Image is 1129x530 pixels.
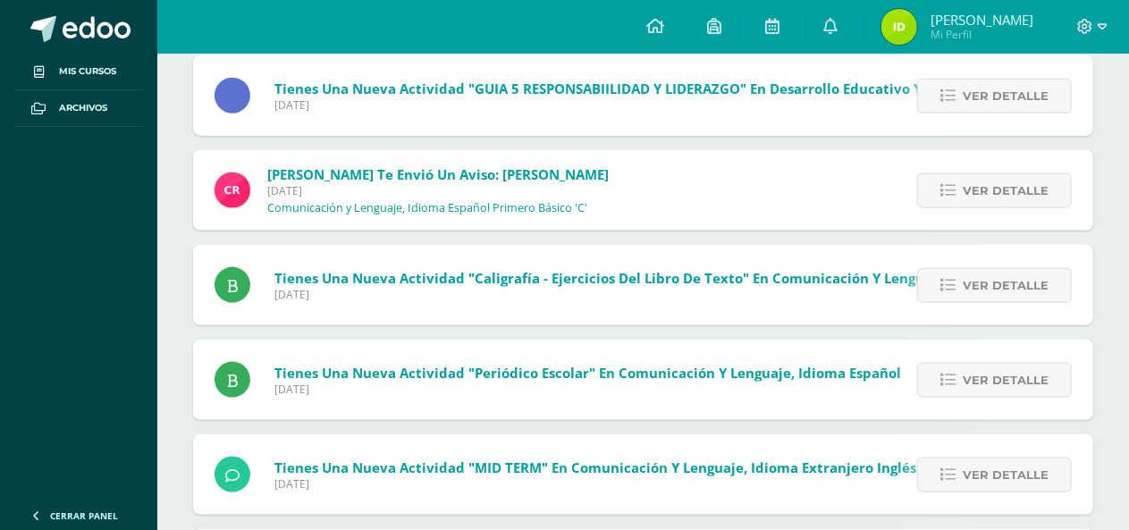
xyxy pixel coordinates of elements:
[274,476,916,492] span: [DATE]
[963,364,1049,397] span: Ver detalle
[274,364,901,382] span: Tienes una nueva actividad "Periódico escolar" En Comunicación y Lenguaje, Idioma Español
[274,287,1055,302] span: [DATE]
[963,269,1049,302] span: Ver detalle
[14,90,143,127] a: Archivos
[931,27,1033,42] span: Mi Perfil
[931,11,1033,29] span: [PERSON_NAME]
[14,54,143,90] a: Mis cursos
[267,165,609,183] span: [PERSON_NAME] te envió un aviso: [PERSON_NAME]
[267,183,609,198] span: [DATE]
[963,458,1049,492] span: Ver detalle
[274,97,1041,113] span: [DATE]
[274,80,1041,97] span: Tienes una nueva actividad "GUIA 5 RESPONSABIILIDAD Y LIDERAZGO" En Desarrollo Educativo y Proyec...
[59,64,116,79] span: Mis cursos
[215,172,250,208] img: ab28fb4d7ed199cf7a34bbef56a79c5b.png
[963,80,1049,113] span: Ver detalle
[59,101,107,115] span: Archivos
[267,201,587,215] p: Comunicación y Lenguaje, Idioma Español Primero Básico 'C'
[274,458,916,476] span: Tienes una nueva actividad "MID TERM" En Comunicación y Lenguaje, Idioma Extranjero Inglés
[274,269,1055,287] span: Tienes una nueva actividad "Caligrafía - ejercicios del libro de texto" En Comunicación y Lenguaj...
[274,382,901,397] span: [DATE]
[963,174,1049,207] span: Ver detalle
[50,509,118,522] span: Cerrar panel
[881,9,917,45] img: 373a557f38a0f3a1dba7f4f3516949e0.png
